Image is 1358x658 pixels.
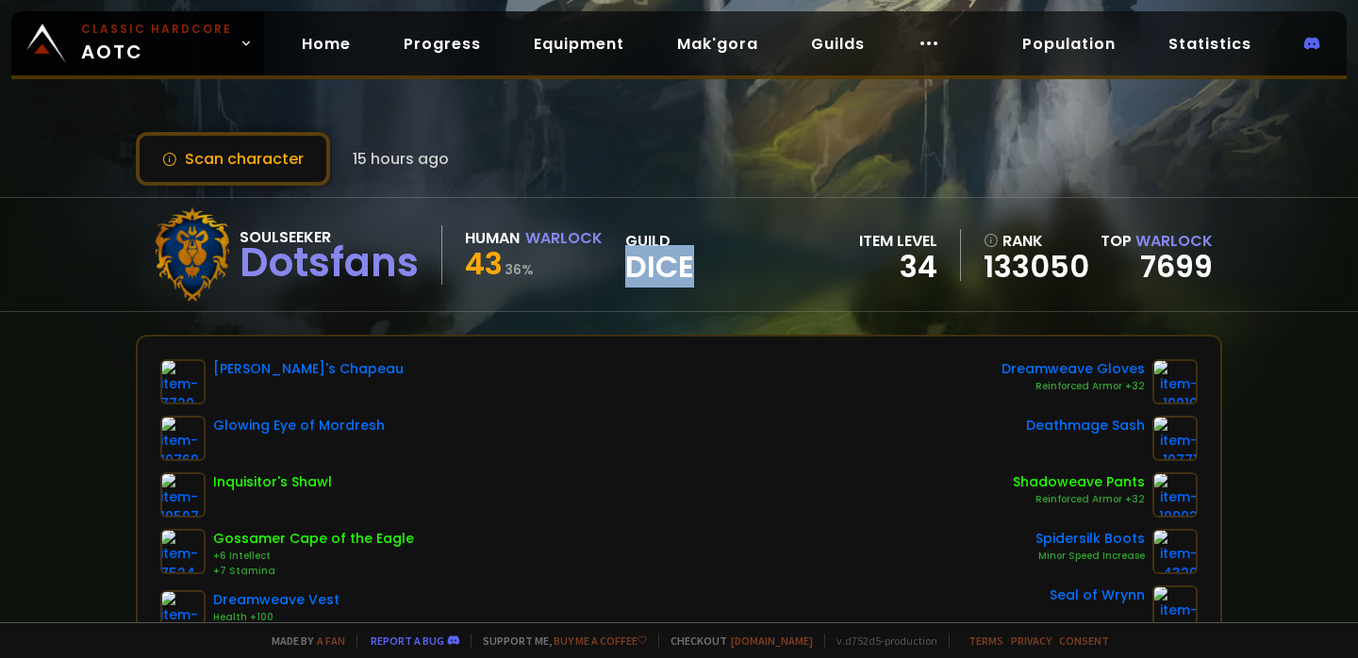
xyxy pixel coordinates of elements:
a: Classic HardcoreAOTC [11,11,264,75]
div: [PERSON_NAME]'s Chapeau [213,359,404,379]
div: Dreamweave Gloves [1002,359,1145,379]
div: Human [465,226,520,250]
a: Report a bug [371,633,444,648]
div: Inquisitor's Shawl [213,472,332,492]
div: Soulseeker [240,225,419,249]
img: item-10771 [1152,416,1198,461]
div: Dreamweave Vest [213,590,339,610]
div: Reinforced Armor +32 [1013,492,1145,507]
div: Seal of Wrynn [1050,585,1145,605]
div: +6 Intellect [213,549,414,564]
span: 15 hours ago [353,147,449,171]
span: 43 [465,242,503,285]
a: Population [1007,25,1131,63]
img: item-10002 [1152,472,1198,518]
div: Dotsfans [240,249,419,277]
a: Terms [969,633,1003,648]
span: Checkout [658,633,813,648]
img: item-4320 [1152,529,1198,574]
div: Health +100 [213,610,339,625]
a: Privacy [1011,633,1052,648]
div: Top [1101,229,1213,253]
small: Classic Hardcore [81,21,232,38]
div: Deathmage Sash [1026,416,1145,436]
span: Dice [625,253,694,281]
img: item-7720 [160,359,206,404]
img: item-7524 [160,529,206,574]
span: v. d752d5 - production [824,633,937,648]
a: Equipment [519,25,639,63]
a: 7699 [1140,245,1213,288]
img: item-10019 [1152,359,1198,404]
div: 34 [859,253,937,281]
span: Support me, [471,633,647,648]
div: Spidersilk Boots [1035,529,1145,549]
div: guild [625,229,694,281]
img: item-2933 [1152,585,1198,631]
img: item-10021 [160,590,206,635]
button: Scan character [136,132,330,186]
a: Progress [389,25,496,63]
a: Home [287,25,366,63]
span: Made by [260,633,345,648]
div: Minor Speed Increase [1035,549,1145,564]
div: Glowing Eye of Mordresh [213,416,385,436]
a: Buy me a coffee [554,633,647,648]
div: Warlock [525,226,603,250]
a: Guilds [796,25,880,63]
small: 36 % [505,260,534,279]
a: [DOMAIN_NAME] [731,633,813,648]
span: Warlock [1135,230,1213,252]
div: Reinforced Armor +32 [1002,379,1145,394]
img: item-10769 [160,416,206,461]
div: item level [859,229,937,253]
a: Consent [1059,633,1109,648]
a: 133050 [984,253,1089,281]
div: Shadoweave Pants [1013,472,1145,492]
div: rank [984,229,1089,253]
a: Mak'gora [662,25,773,63]
span: AOTC [81,21,232,66]
div: +7 Stamina [213,564,414,579]
img: item-19507 [160,472,206,518]
a: a fan [317,633,345,648]
a: Statistics [1153,25,1267,63]
div: Gossamer Cape of the Eagle [213,529,414,549]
